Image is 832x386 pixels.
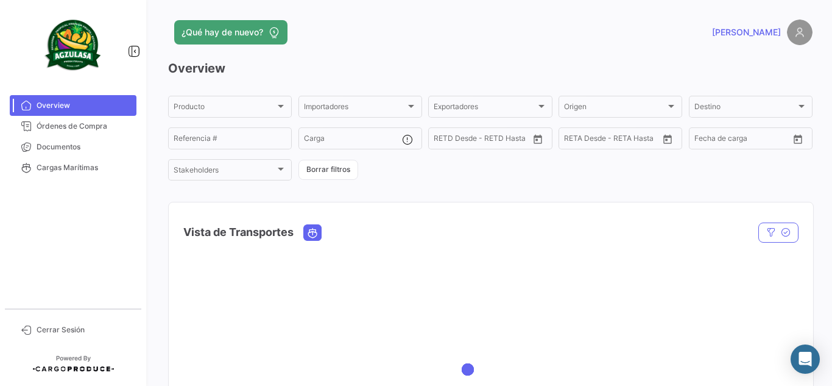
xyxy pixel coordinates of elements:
div: Abrir Intercom Messenger [791,345,820,374]
img: agzulasa-logo.png [43,15,104,76]
span: Overview [37,100,132,111]
span: ¿Qué hay de nuevo? [182,26,263,38]
a: Cargas Marítimas [10,157,136,178]
span: Órdenes de Compra [37,121,132,132]
span: Documentos [37,141,132,152]
span: [PERSON_NAME] [712,26,781,38]
a: Órdenes de Compra [10,116,136,137]
img: placeholder-user.png [787,20,813,45]
button: Open calendar [789,130,807,148]
span: Cerrar Sesión [37,324,132,335]
input: Desde [434,136,456,145]
input: Desde [564,136,586,145]
input: Desde [694,136,716,145]
h3: Overview [168,60,813,77]
button: ¿Qué hay de nuevo? [174,20,287,45]
button: Borrar filtros [298,160,358,180]
button: Open calendar [529,130,547,148]
input: Hasta [464,136,509,145]
input: Hasta [594,136,640,145]
input: Hasta [725,136,770,145]
span: Stakeholders [174,168,275,176]
span: Producto [174,104,275,113]
a: Documentos [10,137,136,157]
span: Exportadores [434,104,535,113]
span: Destino [694,104,796,113]
span: Cargas Marítimas [37,162,132,173]
a: Overview [10,95,136,116]
span: Importadores [304,104,406,113]
button: Open calendar [658,130,677,148]
span: Origen [564,104,666,113]
h4: Vista de Transportes [183,224,294,241]
button: Ocean [304,225,321,240]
